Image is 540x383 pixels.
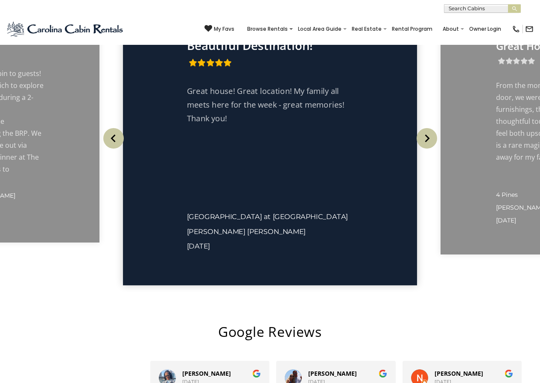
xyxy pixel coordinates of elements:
p: Our Fourth Stay at this Beautiful Destination! [187,25,353,52]
a: Owner Login [465,23,505,35]
a: Browse Rentals [243,23,292,35]
a: [GEOGRAPHIC_DATA] at [GEOGRAPHIC_DATA] [187,212,348,221]
div: [PERSON_NAME] [308,369,387,378]
span: My Favs [214,25,234,33]
img: mail-regular-black.png [525,25,534,33]
a: My Favs [204,25,234,33]
img: arrow [417,128,437,149]
button: Next [413,119,441,158]
p: Great house! Great location! My family all meets here for the week - great memories! Thank you! [187,84,353,125]
h2: Google Reviews [6,322,534,342]
img: phone-regular-black.png [512,25,520,33]
button: Previous [99,119,127,158]
a: Rental Program [388,23,437,35]
div: [PERSON_NAME] [435,369,513,378]
img: Google [252,369,261,378]
span: [PERSON_NAME] [187,227,245,236]
span: 4 Pines [496,191,518,199]
span: [DATE] [496,216,516,224]
a: Real Estate [347,23,386,35]
a: About [438,23,463,35]
img: Google [505,369,513,378]
img: Blue-2.png [6,20,125,38]
span: [PERSON_NAME] [247,227,306,236]
img: arrow [103,128,124,149]
div: [PERSON_NAME] [182,369,261,378]
img: Google [379,369,387,378]
a: Local Area Guide [294,23,346,35]
span: [DATE] [187,242,210,251]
